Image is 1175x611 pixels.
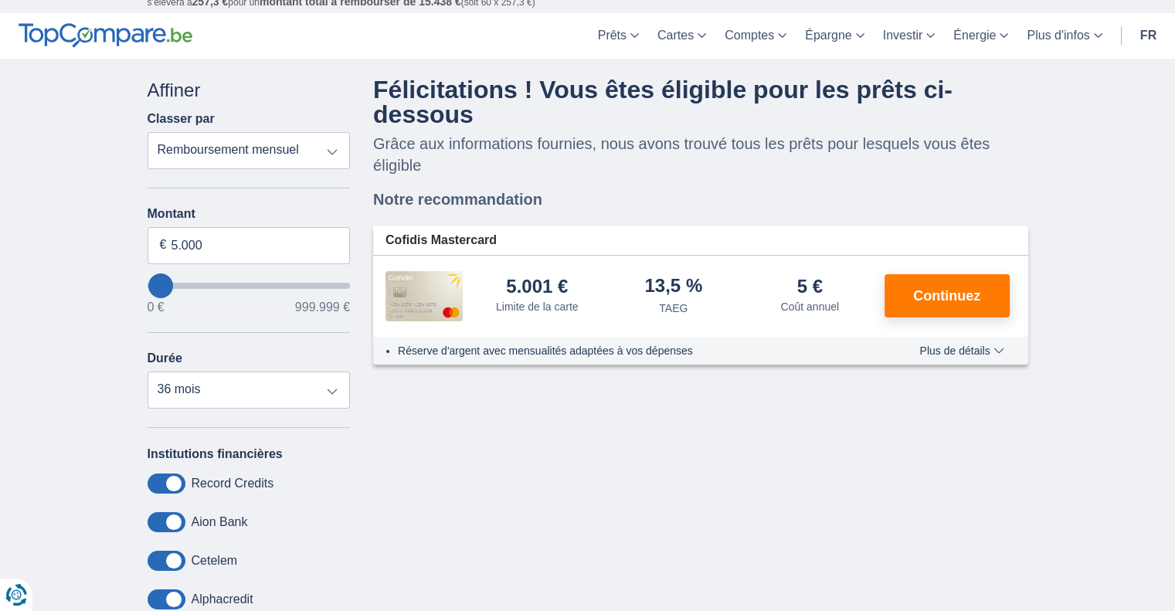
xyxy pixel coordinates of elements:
a: Énergie [944,13,1017,59]
div: 5 € [797,277,823,296]
a: Prêts [589,13,648,59]
span: Plus de détails [919,345,1004,356]
span: 999.999 € [295,301,350,314]
a: Comptes [715,13,796,59]
img: pret personnel Cofidis CC [385,271,463,321]
label: Aion Bank [192,515,248,529]
a: Plus d'infos [1017,13,1111,59]
div: TAEG [659,300,688,316]
label: Montant [148,207,351,221]
li: Réserve d'argent avec mensualités adaptées à vos dépenses [398,343,874,358]
label: Alphacredit [192,592,253,606]
label: Classer par [148,112,215,126]
img: TopCompare [19,23,192,48]
a: Épargne [796,13,874,59]
label: Institutions financières [148,447,283,461]
input: wantToBorrow [148,283,351,289]
span: € [160,236,167,254]
a: fr [1131,13,1166,59]
div: Limite de la carte [496,299,579,314]
label: Record Credits [192,477,274,490]
button: Plus de détails [908,345,1015,357]
div: 13,5 % [644,277,702,297]
label: Durée [148,351,182,365]
a: Cartes [648,13,715,59]
span: 0 € [148,301,165,314]
span: Continuez [913,289,980,303]
button: Continuez [885,274,1010,317]
span: Cofidis Mastercard [385,232,497,249]
div: 5.001 € [506,277,568,296]
h4: Félicitations ! Vous êtes éligible pour les prêts ci-dessous [373,77,1028,127]
a: Investir [874,13,945,59]
div: Affiner [148,77,351,104]
p: Grâce aux informations fournies, nous avons trouvé tous les prêts pour lesquels vous êtes éligible [373,133,1028,176]
label: Cetelem [192,554,238,568]
div: Coût annuel [780,299,839,314]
